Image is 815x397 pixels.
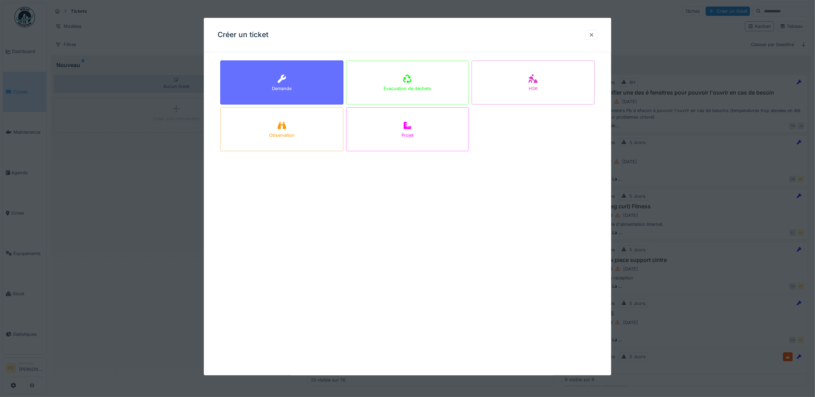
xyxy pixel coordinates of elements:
h3: Créer un ticket [218,31,268,39]
div: Observation [269,132,295,139]
div: Évacuation de déchets [384,85,431,92]
div: Demande [272,85,291,92]
div: HSK [529,85,538,92]
div: Projet [401,132,414,139]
